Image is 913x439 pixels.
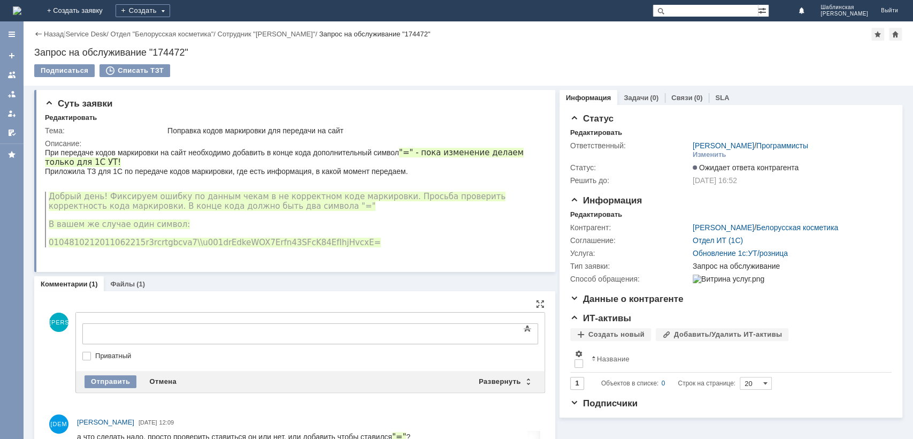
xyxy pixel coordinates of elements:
a: Информация [566,94,611,102]
span: Шаблинская [820,4,868,11]
div: Добавить в избранное [871,28,884,41]
a: Создать заявку [3,47,20,64]
a: Отдел "Белорусская косметика" [110,30,213,38]
a: Обновление 1с:УТ/розница [693,249,788,258]
div: Соглашение: [570,236,690,245]
a: [PERSON_NAME] [693,223,754,232]
a: Программисты [756,141,808,150]
div: Контрагент: [570,223,690,232]
a: Service Desk [66,30,107,38]
a: Перейти на домашнюю страницу [13,6,21,15]
a: Файлы [110,280,135,288]
span: Информация [570,195,642,206]
div: Услуга: [570,249,690,258]
div: Ответственный: [570,141,690,150]
div: / [66,30,111,38]
div: / [693,141,808,150]
span: [DATE] 16:52 [693,176,737,185]
div: (0) [650,94,658,102]
div: (0) [694,94,702,102]
span: ИТ-активы [570,313,631,323]
span: 0104810212011062215r3rcrtgbcva7\\u001drEdkeWOX7Erfn43SFcK84EfIhjHvcxE= [4,90,336,100]
img: Витрина услуг.png [693,275,764,283]
div: Статус: [570,163,690,172]
span: Объектов в списке: [601,380,658,387]
a: Мои заявки [3,105,20,122]
div: Название [597,355,630,363]
a: Связи [671,94,692,102]
span: Данные о контрагенте [570,294,684,304]
div: Сделать домашней страницей [889,28,902,41]
div: Тема: [45,126,165,135]
div: Описание: [45,139,541,148]
i: Строк на странице: [601,377,735,390]
span: Расширенный поиск [758,5,769,15]
div: Запрос на обслуживание "174472" [34,47,902,58]
label: Приватный [95,352,536,360]
div: Поправка кодов маркировки для передачи на сайт [167,126,539,135]
div: 0 [662,377,665,390]
div: | [64,29,65,37]
a: SLA [715,94,729,102]
div: Запрос на обслуживание "174472" [319,30,431,38]
div: На всю страницу [536,300,544,308]
span: Показать панель инструментов [521,322,534,335]
span: [DATE] [139,419,157,426]
div: Способ обращения: [570,275,690,283]
div: Редактировать [570,210,622,219]
a: Заявки на командах [3,66,20,84]
a: Мои согласования [3,124,20,141]
span: Ожидает ответа контрагента [693,163,799,172]
span: [PERSON_NAME] [820,11,868,17]
th: Название [587,345,883,373]
span: 12:09 [159,419,174,426]
a: Комментарии [41,280,88,288]
div: / [217,30,319,38]
a: [PERSON_NAME] [77,417,134,428]
div: (1) [136,280,145,288]
img: logo [13,6,21,15]
div: Запрос на обслуживание [693,262,886,270]
a: Отдел ИТ (1С) [693,236,743,245]
div: Тип заявки: [570,262,690,270]
div: / [693,223,838,232]
div: (1) [89,280,98,288]
span: Статус [570,113,613,124]
span: Добрый день! Фиксируем ошибку по данным чекам в не корректном коде маркировки. Просьба проверить ... [4,44,461,63]
div: Редактировать [45,113,97,122]
a: Заявки в моей ответственности [3,86,20,103]
span: [PERSON_NAME] [77,418,134,426]
a: Задачи [624,94,648,102]
span: В вашем же случае один символ: [4,72,145,81]
div: Решить до: [570,176,690,185]
span: [PERSON_NAME] [49,313,68,332]
span: Подписчики [570,398,638,408]
div: Создать [116,4,170,17]
a: [PERSON_NAME] [693,141,754,150]
div: Изменить [693,150,726,159]
span: Суть заявки [45,99,112,109]
div: / [110,30,217,38]
div: Редактировать [570,128,622,137]
a: Сотрудник "[PERSON_NAME]" [217,30,315,38]
span: Настройки [574,350,583,358]
a: Назад [44,30,64,38]
a: Белорусская косметика [756,223,838,232]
